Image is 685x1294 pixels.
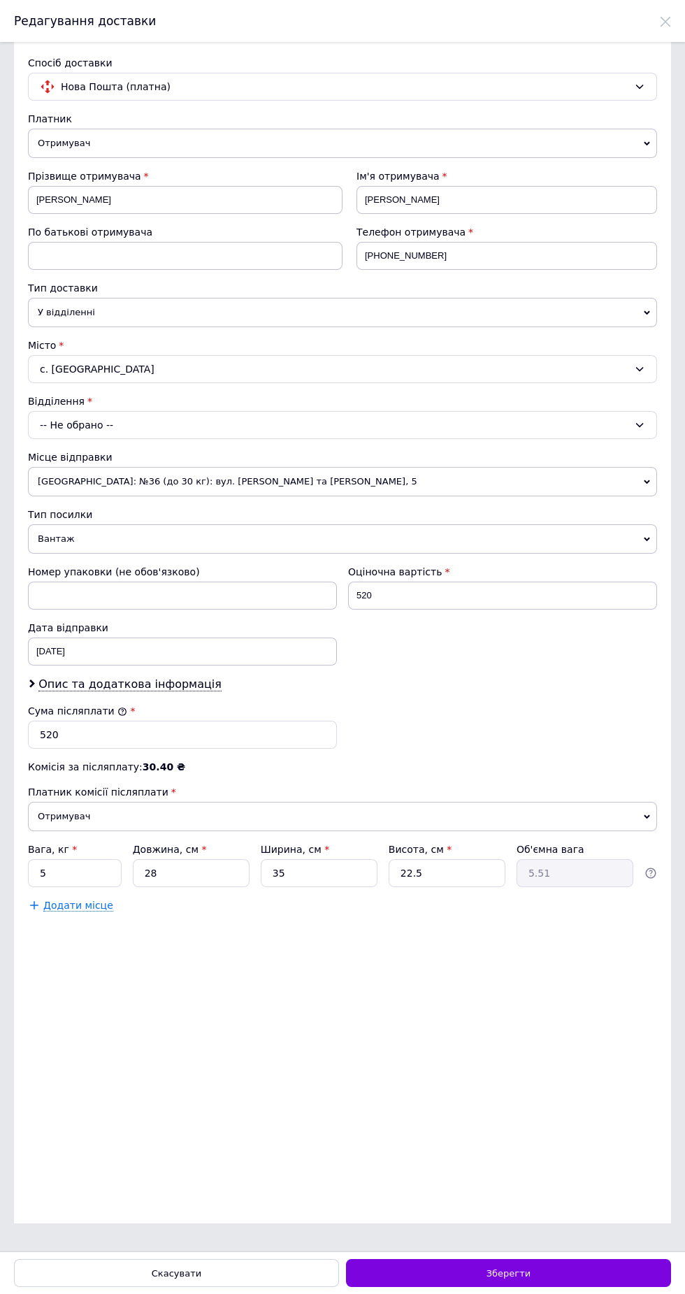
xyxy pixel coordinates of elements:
[28,227,152,238] span: По батькові отримувача
[28,565,337,579] div: Номер упаковки (не обов'язково)
[133,844,207,855] label: Довжина, см
[28,171,141,182] span: Прізвище отримувача
[28,524,657,554] span: Вантаж
[28,411,657,439] div: -- Не обрано --
[356,171,440,182] span: Ім'я отримувача
[389,844,452,855] label: Висота, см
[28,338,657,352] div: Місто
[38,677,222,691] span: Опис та додаткова інформація
[356,242,657,270] input: +380
[28,760,657,774] div: Комісія за післяплату:
[28,621,337,635] div: Дата відправки
[143,761,185,772] span: 30.40 ₴
[152,1268,201,1279] span: Скасувати
[14,14,156,28] span: Редагування доставки
[28,705,127,717] label: Сума післяплати
[356,227,466,238] span: Телефон отримувача
[61,79,628,94] span: Нова Пошта (платна)
[28,844,77,855] label: Вага, кг
[28,298,657,327] span: У відділенні
[28,394,657,408] div: Відділення
[28,129,657,158] span: Отримувач
[28,113,72,124] span: Платник
[261,844,329,855] label: Ширина, см
[517,842,633,856] div: Об'ємна вага
[43,900,113,912] span: Додати місце
[28,355,657,383] div: с. [GEOGRAPHIC_DATA]
[28,467,657,496] span: [GEOGRAPHIC_DATA]: №36 (до 30 кг): вул. [PERSON_NAME] та [PERSON_NAME], 5
[28,282,98,294] span: Тип доставки
[28,786,168,798] span: Платник комісії післяплати
[28,509,92,520] span: Тип посилки
[348,565,657,579] div: Оціночна вартість
[28,452,113,463] span: Місце відправки
[486,1268,531,1279] span: Зберегти
[28,56,657,70] div: Спосіб доставки
[28,802,657,831] span: Отримувач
